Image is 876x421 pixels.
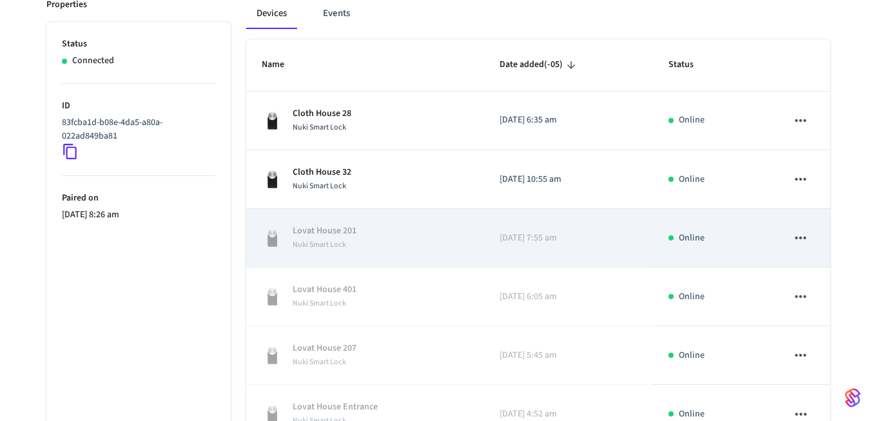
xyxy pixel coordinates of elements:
[293,107,351,121] p: Cloth House 28
[262,228,282,248] img: Nuki Smart Lock 3.0 Pro Black, Front
[62,191,215,205] p: Paired on
[500,231,638,245] p: [DATE] 7:55 am
[500,407,638,421] p: [DATE] 4:52 am
[500,349,638,362] p: [DATE] 5:45 am
[845,387,861,408] img: SeamLogoGradient.69752ec5.svg
[679,173,705,186] p: Online
[293,239,346,250] span: Nuki Smart Lock
[262,110,282,131] img: Nuki Smart Lock 3.0 Pro Black, Front
[62,99,215,113] p: ID
[262,169,282,190] img: Nuki Smart Lock 3.0 Pro Black, Front
[262,55,301,75] span: Name
[293,181,346,191] span: Nuki Smart Lock
[293,283,356,297] p: Lovat House 401
[500,290,638,304] p: [DATE] 6:05 am
[293,342,356,355] p: Lovat House 207
[262,286,282,307] img: Nuki Smart Lock 3.0 Pro Black, Front
[679,231,705,245] p: Online
[679,407,705,421] p: Online
[293,224,356,238] p: Lovat House 201
[293,357,346,367] span: Nuki Smart Lock
[72,54,114,68] p: Connected
[262,345,282,366] img: Nuki Smart Lock 3.0 Pro Black, Front
[62,208,215,222] p: [DATE] 8:26 am
[500,55,579,75] span: Date added(-05)
[679,113,705,127] p: Online
[500,173,638,186] p: [DATE] 10:55 am
[62,37,215,51] p: Status
[500,113,638,127] p: [DATE] 6:35 am
[293,298,346,309] span: Nuki Smart Lock
[668,55,710,75] span: Status
[679,290,705,304] p: Online
[679,349,705,362] p: Online
[62,116,210,143] p: 83fcba1d-b08e-4da5-a80a-022ad849ba81
[293,166,351,179] p: Cloth House 32
[293,122,346,133] span: Nuki Smart Lock
[293,400,378,414] p: Lovat House Entrance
